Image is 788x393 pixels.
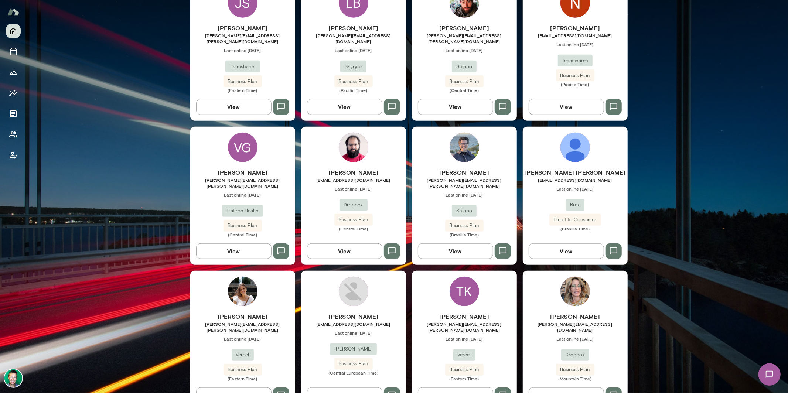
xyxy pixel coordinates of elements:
span: Last online [DATE] [523,336,628,342]
span: Teamshares [558,57,593,65]
span: Last online [DATE] [412,336,517,342]
img: Ruben Segura [339,277,368,306]
h6: [PERSON_NAME] [412,24,517,33]
button: Home [6,24,21,38]
button: View [307,243,382,259]
span: Business Plan [556,366,594,373]
h6: [PERSON_NAME] [190,168,295,177]
span: (Central Time) [412,87,517,93]
span: Skyryse [340,63,366,71]
span: (Pacific Time) [301,87,406,93]
span: Last online [DATE] [412,47,517,53]
img: Júlio Batista [450,133,479,162]
button: View [196,243,272,259]
img: Brian Lawrence [4,369,22,387]
h6: [PERSON_NAME] [301,24,406,33]
h6: [PERSON_NAME] [301,168,406,177]
div: TK [450,277,479,306]
span: Business Plan [224,78,262,85]
span: Shippo [452,207,477,215]
span: Brex [566,201,584,209]
span: (Central Time) [301,226,406,232]
span: Last online [DATE] [190,192,295,198]
span: (Eastern Time) [190,87,295,93]
span: Business Plan [445,222,484,229]
button: View [418,99,493,115]
button: View [418,243,493,259]
span: Direct to Consumer [549,216,601,223]
span: Last online [DATE] [301,47,406,53]
span: [PERSON_NAME][EMAIL_ADDRESS][PERSON_NAME][DOMAIN_NAME] [412,177,517,189]
span: Business Plan [334,78,373,85]
button: Client app [6,148,21,163]
span: Business Plan [556,72,594,79]
button: Members [6,127,21,142]
span: (Brasilia Time) [523,226,628,232]
span: Last online [DATE] [523,186,628,192]
span: Teamshares [225,63,260,71]
span: Business Plan [334,216,373,223]
span: Last online [DATE] [301,186,406,192]
span: Last online [DATE] [301,330,406,336]
span: Business Plan [445,366,484,373]
span: [EMAIL_ADDRESS][DOMAIN_NAME] [523,177,628,183]
span: Vercel [232,351,254,359]
span: [PERSON_NAME][EMAIL_ADDRESS][DOMAIN_NAME] [523,321,628,333]
span: [PERSON_NAME][EMAIL_ADDRESS][DOMAIN_NAME] [301,33,406,44]
span: [PERSON_NAME][EMAIL_ADDRESS][PERSON_NAME][DOMAIN_NAME] [190,177,295,189]
img: Barb Adams [560,277,590,306]
span: Shippo [452,63,477,71]
button: Sessions [6,44,21,59]
span: (Pacific Time) [523,81,628,87]
span: Business Plan [224,222,262,229]
h6: [PERSON_NAME] [412,312,517,321]
h6: [PERSON_NAME] [301,312,406,321]
img: Kathryn Middleton [228,277,257,306]
button: Documents [6,106,21,121]
button: Insights [6,86,21,100]
span: Business Plan [445,78,484,85]
div: VG [228,133,257,162]
span: Business Plan [334,360,373,368]
span: Last online [DATE] [412,192,517,198]
h6: [PERSON_NAME] [523,24,628,33]
button: View [196,99,272,115]
span: Business Plan [224,366,262,373]
span: [PERSON_NAME][EMAIL_ADDRESS][PERSON_NAME][DOMAIN_NAME] [190,33,295,44]
span: [EMAIL_ADDRESS][DOMAIN_NAME] [301,177,406,183]
h6: [PERSON_NAME] [190,312,295,321]
span: Last online [DATE] [190,336,295,342]
img: Mento [7,5,19,19]
span: [PERSON_NAME] [330,345,377,353]
button: Growth Plan [6,65,21,80]
span: [PERSON_NAME][EMAIL_ADDRESS][PERSON_NAME][DOMAIN_NAME] [190,321,295,333]
button: View [307,99,382,115]
span: [EMAIL_ADDRESS][DOMAIN_NAME] [301,321,406,327]
span: (Eastern Time) [190,376,295,382]
span: (Central European Time) [301,370,406,376]
span: Last online [DATE] [190,47,295,53]
span: [PERSON_NAME][EMAIL_ADDRESS][PERSON_NAME][DOMAIN_NAME] [412,33,517,44]
h6: [PERSON_NAME] [412,168,517,177]
h6: [PERSON_NAME] [PERSON_NAME] [523,168,628,177]
h6: [PERSON_NAME] [523,312,628,321]
span: [EMAIL_ADDRESS][DOMAIN_NAME] [523,33,628,38]
span: [PERSON_NAME][EMAIL_ADDRESS][PERSON_NAME][DOMAIN_NAME] [412,321,517,333]
h6: [PERSON_NAME] [190,24,295,33]
img: Adam Ranfelt [339,133,368,162]
span: (Mountain Time) [523,376,628,382]
button: View [529,99,604,115]
span: (Central Time) [190,232,295,237]
span: Dropbox [561,351,589,359]
span: Last online [DATE] [523,41,628,47]
span: Flatiron Health [222,207,263,215]
span: (Eastern Time) [412,376,517,382]
span: (Brasilia Time) [412,232,517,237]
img: Avallon Azevedo [560,133,590,162]
span: Vercel [453,351,475,359]
button: View [529,243,604,259]
span: Dropbox [340,201,368,209]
